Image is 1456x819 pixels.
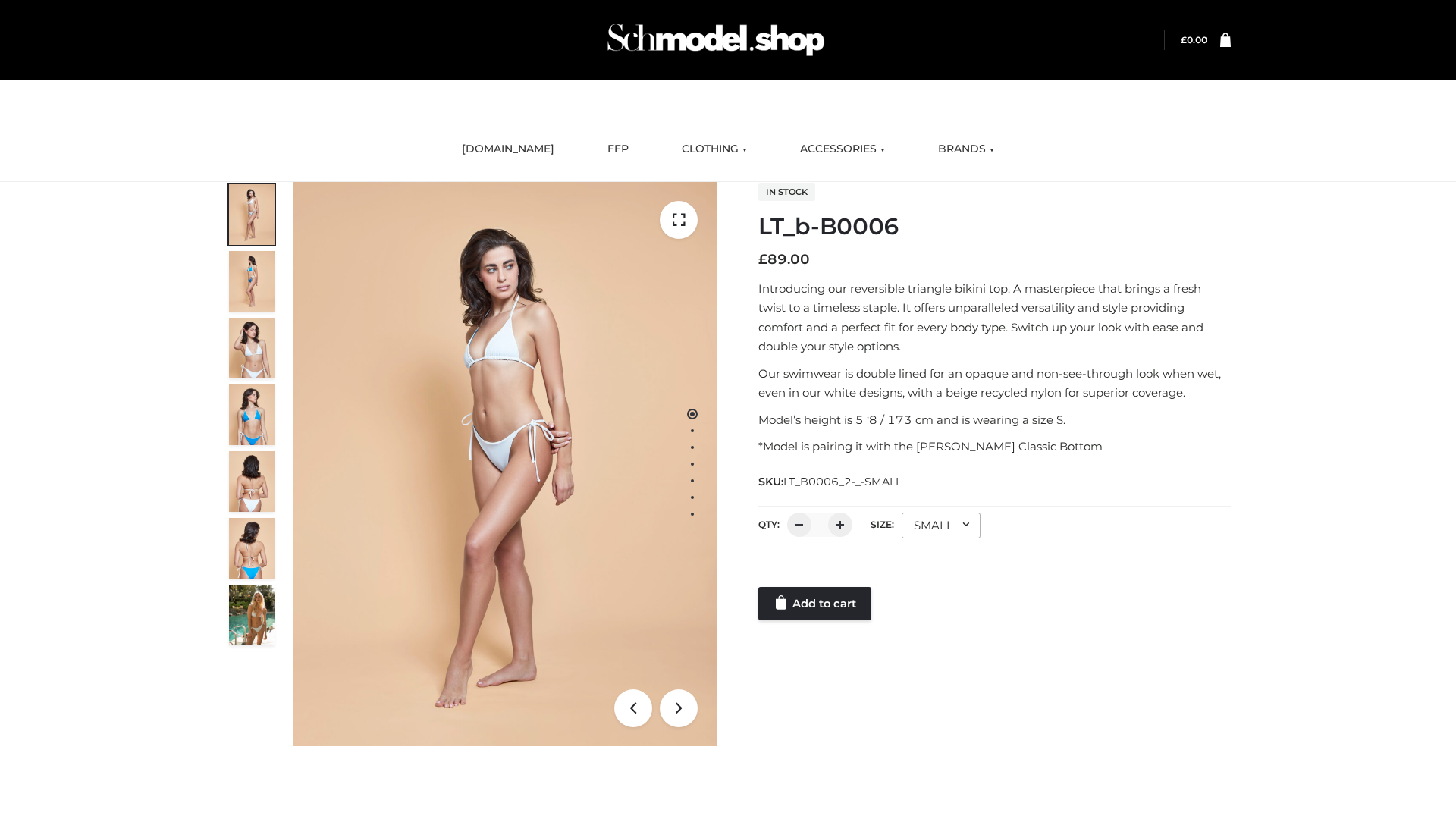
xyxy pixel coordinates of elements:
[229,318,275,378] img: ArielClassicBikiniTop_CloudNine_AzureSky_OW114ECO_3-scaled.jpg
[758,251,767,268] span: £
[758,437,1231,457] p: *Model is pairing it with the [PERSON_NAME] Classic Bottom
[602,10,830,70] img: Schmodel Admin 964
[293,182,717,746] img: ArielClassicBikiniTop_CloudNine_AzureSky_OW114ECO_1
[596,133,640,166] a: FFP
[450,133,566,166] a: [DOMAIN_NAME]
[758,183,815,201] span: In stock
[871,519,894,530] label: Size:
[902,513,981,538] div: SMALL
[758,279,1231,356] p: Introducing our reversible triangle bikini top. A masterpiece that brings a fresh twist to a time...
[758,364,1231,403] p: Our swimwear is double lined for an opaque and non-see-through look when wet, even in our white d...
[229,184,275,245] img: ArielClassicBikiniTop_CloudNine_AzureSky_OW114ECO_1-scaled.jpg
[927,133,1006,166] a: BRANDS
[758,519,780,530] label: QTY:
[758,410,1231,430] p: Model’s height is 5 ‘8 / 173 cm and is wearing a size S.
[758,587,871,620] a: Add to cart
[789,133,896,166] a: ACCESSORIES
[229,384,275,445] img: ArielClassicBikiniTop_CloudNine_AzureSky_OW114ECO_4-scaled.jpg
[1181,34,1207,45] a: £0.00
[229,518,275,579] img: ArielClassicBikiniTop_CloudNine_AzureSky_OW114ECO_8-scaled.jpg
[670,133,758,166] a: CLOTHING
[229,585,275,645] img: Arieltop_CloudNine_AzureSky2.jpg
[229,451,275,512] img: ArielClassicBikiniTop_CloudNine_AzureSky_OW114ECO_7-scaled.jpg
[1181,34,1187,45] span: £
[783,475,902,488] span: LT_B0006_2-_-SMALL
[758,472,903,491] span: SKU:
[1181,34,1207,45] bdi: 0.00
[229,251,275,312] img: ArielClassicBikiniTop_CloudNine_AzureSky_OW114ECO_2-scaled.jpg
[758,251,810,268] bdi: 89.00
[758,213,1231,240] h1: LT_b-B0006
